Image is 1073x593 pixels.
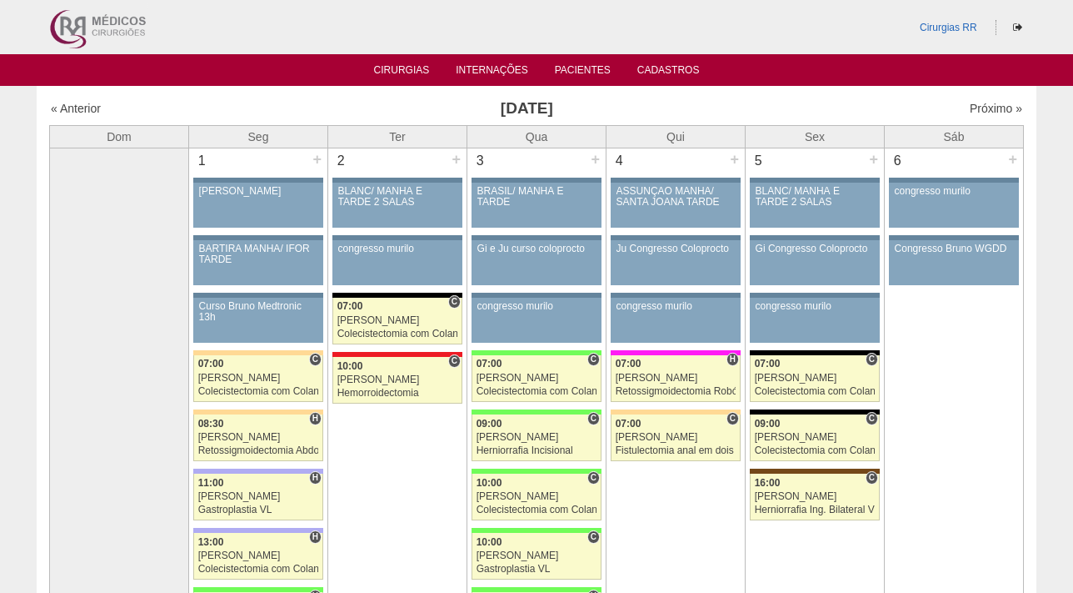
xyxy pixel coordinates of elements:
div: [PERSON_NAME] [198,550,319,561]
div: [PERSON_NAME] [755,491,876,502]
div: 2 [328,148,354,173]
a: ASSUNÇÃO MANHÃ/ SANTA JOANA TARDE [611,183,741,228]
div: + [866,148,881,170]
span: Hospital [726,353,739,366]
div: Gastroplastia VL [477,564,597,575]
div: Gastroplastia VL [198,505,319,515]
div: Key: Aviso [611,293,741,298]
div: Hemorroidectomia [337,388,458,399]
a: BARTIRA MANHÃ/ IFOR TARDE [193,240,323,285]
div: Retossigmoidectomia Abdominal VL [198,445,319,456]
div: [PERSON_NAME] [616,373,736,384]
a: Cirurgias RR [920,22,977,33]
div: Ju Congresso Coloprocto [616,244,736,254]
span: 13:00 [198,536,224,548]
a: Cadastros [637,64,700,81]
div: [PERSON_NAME] [477,550,597,561]
th: Sáb [885,125,1024,148]
span: Consultório [866,412,878,425]
div: Key: Brasil [472,528,601,533]
a: Internações [456,64,528,81]
span: 07:00 [616,418,641,430]
span: Consultório [866,471,878,485]
div: BARTIRA MANHÃ/ IFOR TARDE [199,244,318,265]
span: 07:00 [755,358,781,369]
a: C 07:00 [PERSON_NAME] Colecistectomia com Colangiografia VL [750,355,880,402]
div: Key: Bartira [193,410,323,415]
div: Key: Aviso [332,235,462,240]
div: Key: Blanc [750,350,880,355]
span: Hospital [309,412,322,425]
div: Colecistectomia com Colangiografia VL [198,564,319,575]
div: Key: Aviso [611,178,741,183]
a: BLANC/ MANHÃ E TARDE 2 SALAS [750,183,880,228]
div: Key: Brasil [472,469,601,474]
th: Dom [50,125,189,148]
a: C 07:00 [PERSON_NAME] Fistulectomia anal em dois tempos [611,415,741,461]
div: [PERSON_NAME] [755,432,876,443]
div: congresso murilo [477,301,596,312]
span: 10:00 [477,536,502,548]
a: C 09:00 [PERSON_NAME] Herniorrafia Incisional [472,415,601,461]
div: + [588,148,602,170]
div: [PERSON_NAME] [477,373,597,384]
div: Key: Bartira [611,410,741,415]
div: [PERSON_NAME] [337,315,458,326]
span: 07:00 [337,300,363,312]
th: Qui [606,125,746,148]
div: congresso murilo [895,186,1014,197]
div: Colecistectomia com Colangiografia VL [477,505,597,515]
a: [PERSON_NAME] [193,183,323,228]
th: Sex [746,125,885,148]
a: Próximo » [970,102,1022,115]
a: congresso murilo [332,240,462,285]
span: 07:00 [198,358,224,369]
div: + [310,148,324,170]
div: Colecistectomia com Colangiografia VL [198,386,319,397]
div: [PERSON_NAME] [477,491,597,502]
div: Gi Congresso Coloprocto [756,244,875,254]
div: [PERSON_NAME] [198,373,319,384]
div: Key: Aviso [193,293,323,298]
div: Colecistectomia com Colangiografia VL [755,445,876,456]
div: Colecistectomia com Colangiografia VL [337,329,458,339]
th: Seg [189,125,328,148]
div: Colecistectomia com Colangiografia VL [477,386,597,397]
div: Key: Brasil [193,587,323,592]
span: Consultório [866,353,878,366]
div: + [1006,148,1020,170]
a: congresso murilo [472,298,601,343]
span: 10:00 [477,477,502,489]
div: Herniorrafia Incisional [477,445,597,456]
span: Hospital [309,471,322,485]
div: Key: Aviso [472,178,601,183]
div: Key: Aviso [193,178,323,183]
span: Consultório [448,354,461,368]
a: C 09:00 [PERSON_NAME] Colecistectomia com Colangiografia VL [750,415,880,461]
div: BLANC/ MANHÃ E TARDE 2 SALAS [756,186,875,208]
div: Key: Aviso [750,293,880,298]
div: Key: Christóvão da Gama [193,528,323,533]
span: Consultório [587,353,600,366]
div: Key: Aviso [472,235,601,240]
div: BRASIL/ MANHÃ E TARDE [477,186,596,208]
div: [PERSON_NAME] [755,373,876,384]
a: C 16:00 [PERSON_NAME] Herniorrafia Ing. Bilateral VL [750,474,880,520]
a: congresso murilo [611,298,741,343]
a: « Anterior [51,102,101,115]
a: C 10:00 [PERSON_NAME] Gastroplastia VL [472,533,601,580]
span: 10:00 [337,360,363,372]
a: C 07:00 [PERSON_NAME] Colecistectomia com Colangiografia VL [332,298,462,344]
div: Key: Aviso [889,235,1019,240]
span: Consultório [309,353,322,366]
i: Sair [1013,23,1022,33]
div: Key: Aviso [889,178,1019,183]
div: BLANC/ MANHÃ E TARDE 2 SALAS [338,186,457,208]
div: congresso murilo [616,301,736,312]
div: [PERSON_NAME] [198,491,319,502]
h3: [DATE] [284,97,770,121]
div: 5 [746,148,771,173]
span: 07:00 [477,358,502,369]
div: Key: Bartira [193,350,323,355]
a: Ju Congresso Coloprocto [611,240,741,285]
